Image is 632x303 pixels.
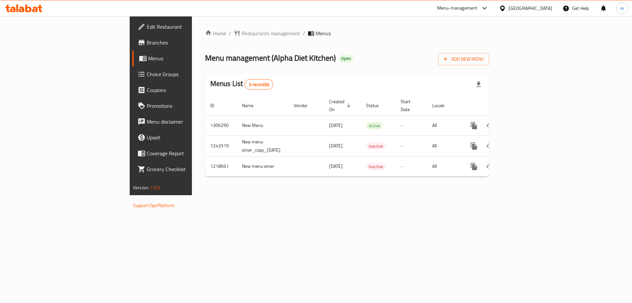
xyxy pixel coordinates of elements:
a: Restaurants management [234,29,300,37]
a: Menus [132,50,235,66]
td: New menu omer [237,156,288,176]
h2: Menus List [210,79,273,90]
span: Menu disclaimer [147,118,230,126]
span: ID [210,102,223,109]
button: Add New Menu [438,53,489,65]
span: m [620,5,624,12]
span: Menu management ( Alpha Diet Kitchen ) [205,50,336,65]
table: enhanced table [205,96,535,177]
button: more [466,159,482,174]
span: Start Date [401,98,419,113]
a: Promotions [132,98,235,114]
td: - [395,136,427,156]
a: Upsell [132,130,235,145]
span: 1.0.0 [150,183,160,192]
a: Edit Restaurant [132,19,235,35]
th: Actions [461,96,535,116]
td: All [427,136,461,156]
td: - [395,115,427,136]
div: Inactive [366,163,386,170]
span: [DATE] [329,121,343,130]
span: Menus [148,54,230,62]
div: Menu-management [437,4,478,12]
button: Change Status [482,118,498,134]
span: Open [338,56,354,61]
span: Status [366,102,387,109]
span: Vendor [294,102,316,109]
span: Menus [316,29,331,37]
td: New Menu [237,115,288,136]
span: Add New Menu [443,55,484,63]
td: All [427,115,461,136]
a: Branches [132,35,235,50]
a: Grocery Checklist [132,161,235,177]
span: Restaurants management [242,29,300,37]
span: [DATE] [329,162,343,170]
span: Choice Groups [147,70,230,78]
span: 3 record(s) [245,81,273,88]
a: Coverage Report [132,145,235,161]
span: Coupons [147,86,230,94]
span: Coverage Report [147,149,230,157]
span: Edit Restaurant [147,23,230,31]
button: Change Status [482,138,498,154]
div: Total records count [245,79,273,90]
button: more [466,118,482,134]
td: - [395,156,427,176]
span: Locale [432,102,453,109]
a: Choice Groups [132,66,235,82]
div: Export file [471,76,487,92]
td: All [427,156,461,176]
span: Promotions [147,102,230,110]
span: Inactive [366,163,386,170]
span: Version: [133,183,149,192]
button: more [466,138,482,154]
span: Inactive [366,142,386,150]
a: Coupons [132,82,235,98]
span: Name [242,102,262,109]
span: Active [366,122,383,130]
div: [GEOGRAPHIC_DATA] [509,5,552,12]
a: Menu disclaimer [132,114,235,130]
span: Created On [329,98,353,113]
button: Change Status [482,159,498,174]
span: [DATE] [329,141,343,150]
span: Get support on: [133,195,163,203]
div: Open [338,55,354,63]
span: Branches [147,39,230,46]
a: Support.OpsPlatform [133,201,175,210]
li: / [303,29,305,37]
span: Upsell [147,134,230,141]
span: Grocery Checklist [147,165,230,173]
nav: breadcrumb [205,29,489,37]
td: New menu omer_copy_[DATE] [237,136,288,156]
